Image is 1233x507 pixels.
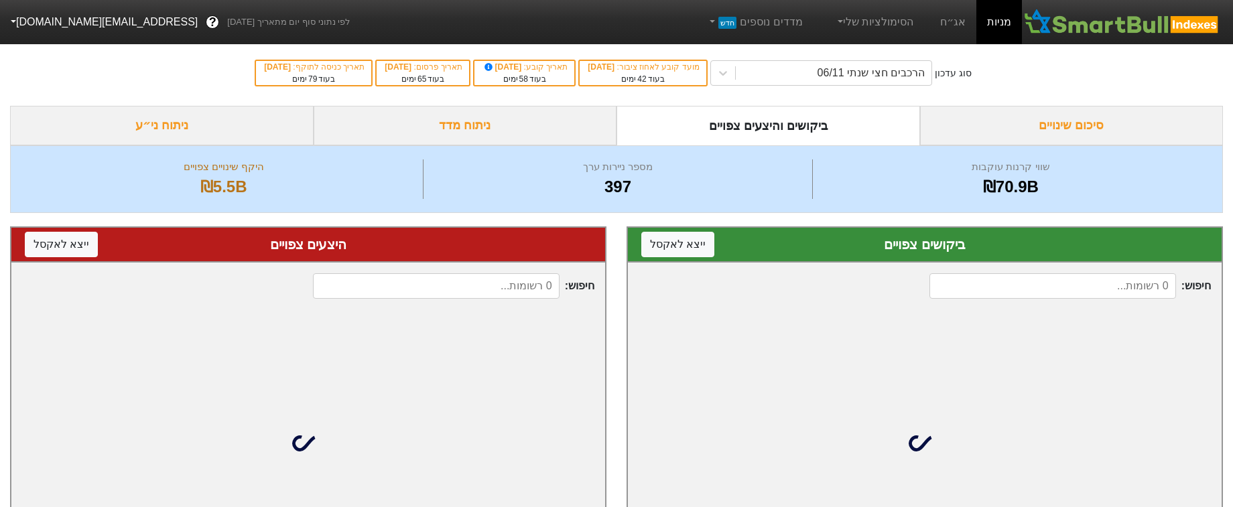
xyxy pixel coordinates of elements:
span: 79 [308,74,317,84]
div: ביקושים והיצעים צפויים [616,106,920,145]
div: תאריך קובע : [481,61,568,73]
div: ניתוח ני״ע [10,106,314,145]
span: 58 [519,74,528,84]
div: ₪5.5B [27,175,419,199]
img: SmartBull [1022,9,1222,35]
span: לפי נתוני סוף יום מתאריך [DATE] [227,15,350,29]
div: סוג עדכון [935,66,972,80]
input: 0 רשומות... [313,273,560,299]
div: מספר ניירות ערך [427,159,808,175]
span: 42 [637,74,646,84]
img: loading... [292,427,324,459]
span: [DATE] [482,62,524,72]
a: מדדים נוספיםחדש [702,9,808,35]
div: תאריך פרסום : [383,61,462,73]
button: ייצא לאקסל [25,232,98,257]
span: [DATE] [588,62,616,72]
div: בעוד ימים [586,73,699,85]
span: ? [209,13,216,31]
button: ייצא לאקסל [641,232,714,257]
div: היצעים צפויים [25,234,592,255]
div: בעוד ימים [481,73,568,85]
div: תאריך כניסה לתוקף : [263,61,365,73]
div: ניתוח מדד [314,106,617,145]
input: 0 רשומות... [929,273,1176,299]
img: loading... [909,427,941,459]
div: שווי קרנות עוקבות [816,159,1206,175]
span: חדש [718,17,736,29]
span: חיפוש : [313,273,594,299]
div: סיכום שינויים [920,106,1224,145]
div: ₪70.9B [816,175,1206,199]
span: [DATE] [264,62,293,72]
div: בעוד ימים [263,73,365,85]
div: מועד קובע לאחוז ציבור : [586,61,699,73]
div: היקף שינויים צפויים [27,159,419,175]
a: הסימולציות שלי [830,9,919,35]
div: 397 [427,175,808,199]
span: 65 [417,74,426,84]
div: הרכבים חצי שנתי 06/11 [818,65,925,81]
div: ביקושים צפויים [641,234,1208,255]
span: [DATE] [385,62,413,72]
span: חיפוש : [929,273,1211,299]
div: בעוד ימים [383,73,462,85]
